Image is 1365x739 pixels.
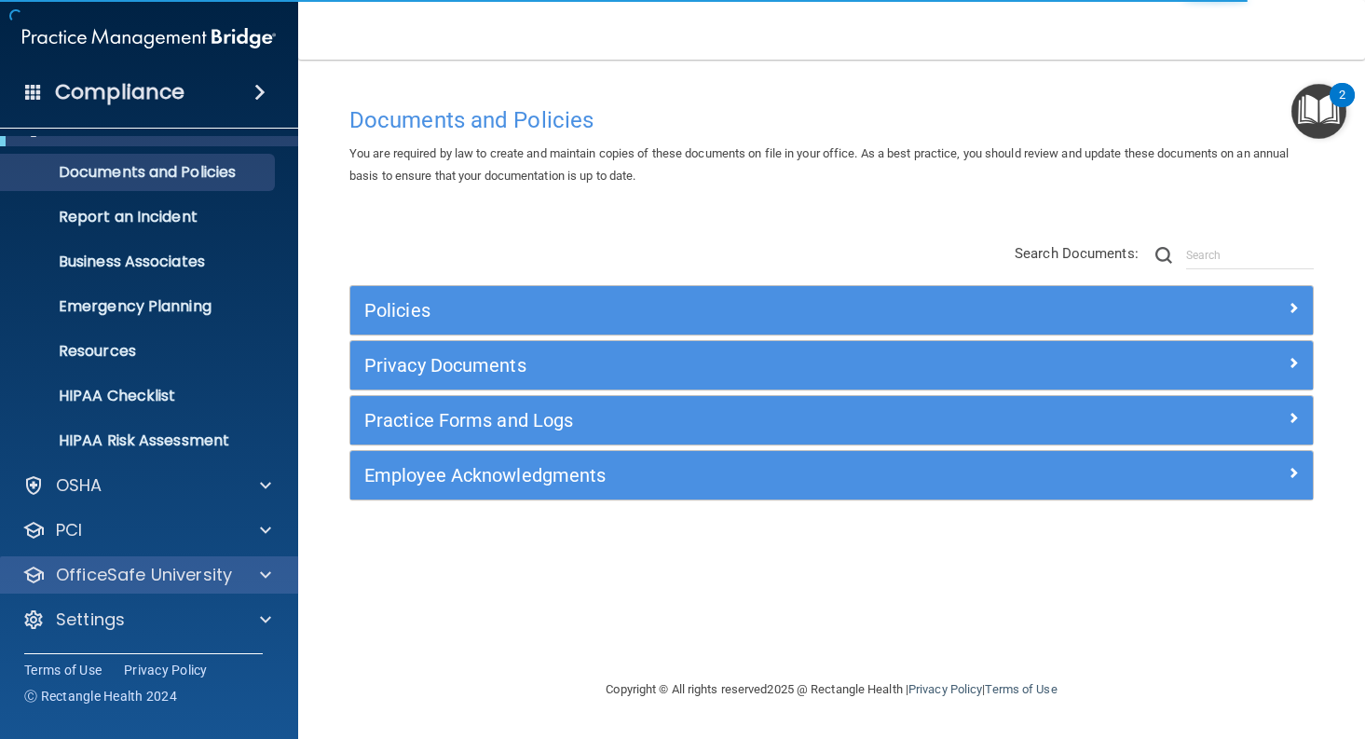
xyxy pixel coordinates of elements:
[24,687,177,705] span: Ⓒ Rectangle Health 2024
[349,108,1314,132] h4: Documents and Policies
[908,682,982,696] a: Privacy Policy
[12,253,266,271] p: Business Associates
[56,519,82,541] p: PCI
[364,465,1058,486] h5: Employee Acknowledgments
[12,342,266,361] p: Resources
[22,609,271,631] a: Settings
[22,20,276,57] img: PMB logo
[1186,241,1314,269] input: Search
[56,474,102,497] p: OSHA
[364,405,1299,435] a: Practice Forms and Logs
[12,163,266,182] p: Documents and Policies
[1291,84,1346,139] button: Open Resource Center, 2 new notifications
[12,431,266,450] p: HIPAA Risk Assessment
[12,387,266,405] p: HIPAA Checklist
[364,410,1058,431] h5: Practice Forms and Logs
[24,661,102,679] a: Terms of Use
[364,300,1058,321] h5: Policies
[364,355,1058,376] h5: Privacy Documents
[985,682,1057,696] a: Terms of Use
[349,146,1289,183] span: You are required by law to create and maintain copies of these documents on file in your office. ...
[12,208,266,226] p: Report an Incident
[364,295,1299,325] a: Policies
[56,564,232,586] p: OfficeSafe University
[22,474,271,497] a: OSHA
[492,660,1172,719] div: Copyright © All rights reserved 2025 @ Rectangle Health | |
[12,297,266,316] p: Emergency Planning
[364,460,1299,490] a: Employee Acknowledgments
[364,350,1299,380] a: Privacy Documents
[55,79,184,105] h4: Compliance
[124,661,208,679] a: Privacy Policy
[1339,95,1345,119] div: 2
[56,609,125,631] p: Settings
[22,564,271,586] a: OfficeSafe University
[1155,247,1172,264] img: ic-search.3b580494.png
[1015,245,1139,262] span: Search Documents:
[22,519,271,541] a: PCI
